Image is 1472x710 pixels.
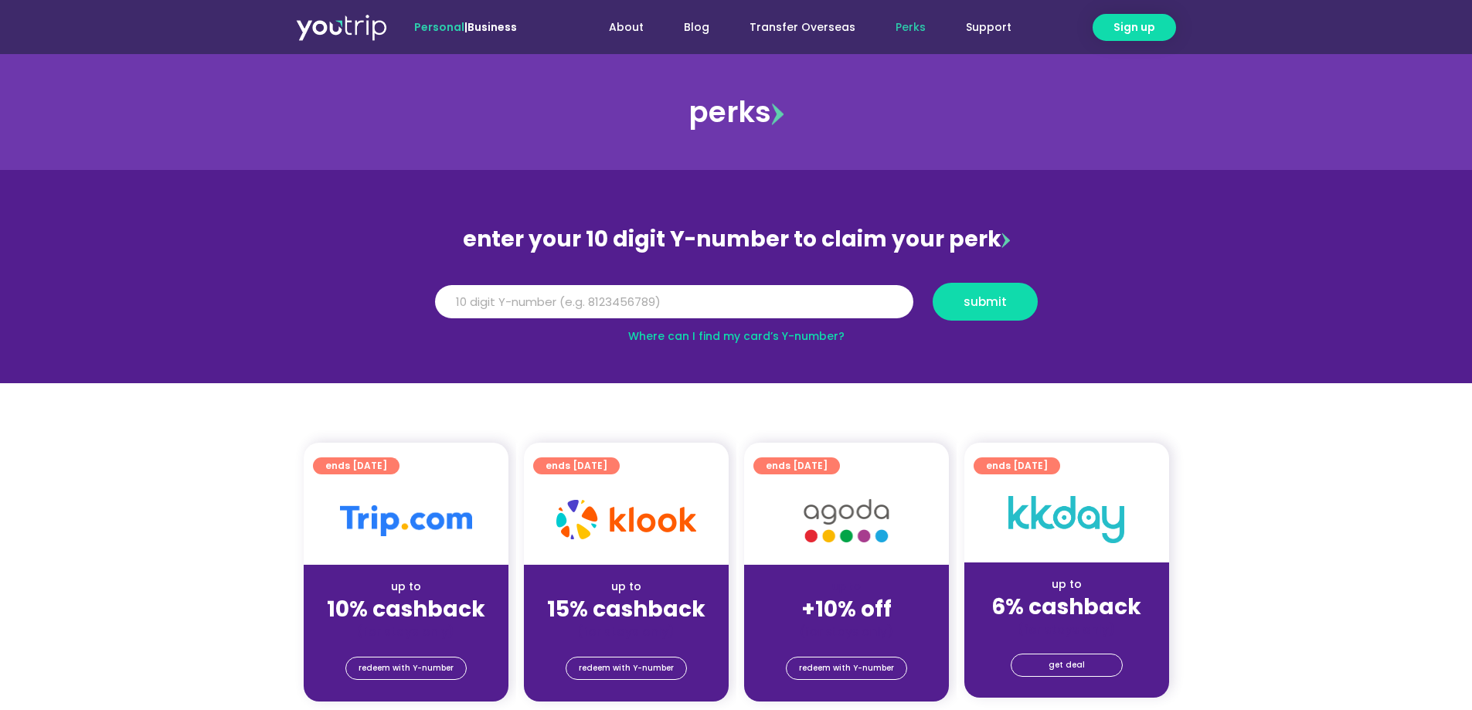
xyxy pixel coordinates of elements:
[1011,654,1123,677] a: get deal
[547,594,705,624] strong: 15% cashback
[946,13,1032,42] a: Support
[546,457,607,474] span: ends [DATE]
[414,19,464,35] span: Personal
[427,219,1045,260] div: enter your 10 digit Y-number to claim your perk
[933,283,1038,321] button: submit
[316,623,496,640] div: (for stays only)
[799,657,894,679] span: redeem with Y-number
[756,623,937,640] div: (for stays only)
[964,296,1007,307] span: submit
[536,579,716,595] div: up to
[579,657,674,679] span: redeem with Y-number
[753,457,840,474] a: ends [DATE]
[977,621,1157,637] div: (for stays only)
[435,283,1038,332] form: Y Number
[467,19,517,35] a: Business
[345,657,467,680] a: redeem with Y-number
[359,657,454,679] span: redeem with Y-number
[729,13,875,42] a: Transfer Overseas
[986,457,1048,474] span: ends [DATE]
[991,592,1141,622] strong: 6% cashback
[766,457,828,474] span: ends [DATE]
[435,285,913,319] input: 10 digit Y-number (e.g. 8123456789)
[786,657,907,680] a: redeem with Y-number
[536,623,716,640] div: (for stays only)
[589,13,664,42] a: About
[327,594,485,624] strong: 10% cashback
[628,328,845,344] a: Where can I find my card’s Y-number?
[1093,14,1176,41] a: Sign up
[977,576,1157,593] div: up to
[316,579,496,595] div: up to
[832,579,861,594] span: up to
[414,19,517,35] span: |
[566,657,687,680] a: redeem with Y-number
[1113,19,1155,36] span: Sign up
[875,13,946,42] a: Perks
[325,457,387,474] span: ends [DATE]
[801,594,892,624] strong: +10% off
[313,457,399,474] a: ends [DATE]
[533,457,620,474] a: ends [DATE]
[974,457,1060,474] a: ends [DATE]
[664,13,729,42] a: Blog
[1049,654,1085,676] span: get deal
[559,13,1032,42] nav: Menu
